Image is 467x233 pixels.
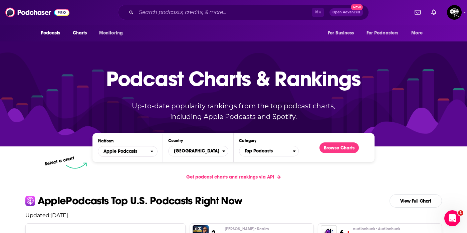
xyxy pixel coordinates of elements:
[73,28,87,38] span: Charts
[186,174,274,180] span: Get podcast charts and rankings via API
[412,7,423,18] a: Show notifications dropdown
[239,146,299,156] button: Categories
[168,146,228,156] button: Countries
[225,226,269,232] span: [PERSON_NAME]
[99,28,123,38] span: Monitoring
[458,210,463,216] span: 1
[118,5,369,20] div: Search podcasts, credits, & more...
[429,7,439,18] a: Show notifications dropdown
[319,142,359,153] button: Browse Charts
[44,155,75,167] p: Select a chart
[332,11,360,14] span: Open Advanced
[407,27,431,39] button: open menu
[353,226,400,232] span: audiochuck
[362,27,408,39] button: open menu
[136,7,312,18] input: Search podcasts, credits, & more...
[94,27,132,39] button: open menu
[328,28,354,38] span: For Business
[66,162,87,169] img: select arrow
[5,6,69,19] img: Podchaser - Follow, Share and Rate Podcasts
[239,145,293,157] span: Top Podcasts
[351,4,363,10] span: New
[444,210,460,226] iframe: Intercom live chat
[106,57,361,100] p: Podcast Charts & Rankings
[447,5,462,20] button: Show profile menu
[411,28,423,38] span: More
[375,227,400,231] span: • Audiochuck
[38,196,242,206] p: Apple Podcasts Top U.S. Podcasts Right Now
[68,27,91,39] a: Charts
[169,145,222,157] span: [GEOGRAPHIC_DATA]
[98,146,158,157] h2: Platforms
[367,28,399,38] span: For Podcasters
[329,8,363,16] button: Open AdvancedNew
[225,226,288,232] p: Mick Hunt • Realm
[20,212,447,219] p: Updated: [DATE]
[447,5,462,20] img: User Profile
[119,101,348,122] p: Up-to-date popularity rankings from the top podcast charts, including Apple Podcasts and Spotify.
[254,227,269,231] span: • Realm
[447,5,462,20] span: Logged in as columbiapub
[312,8,324,17] span: ⌘ K
[181,169,286,185] a: Get podcast charts and rankings via API
[25,196,35,206] img: apple Icon
[103,149,137,154] span: Apple Podcasts
[41,28,60,38] span: Podcasts
[323,27,363,39] button: open menu
[390,194,442,208] a: View Full Chart
[98,146,158,157] button: open menu
[36,27,69,39] button: open menu
[353,226,400,232] p: audiochuck • Audiochuck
